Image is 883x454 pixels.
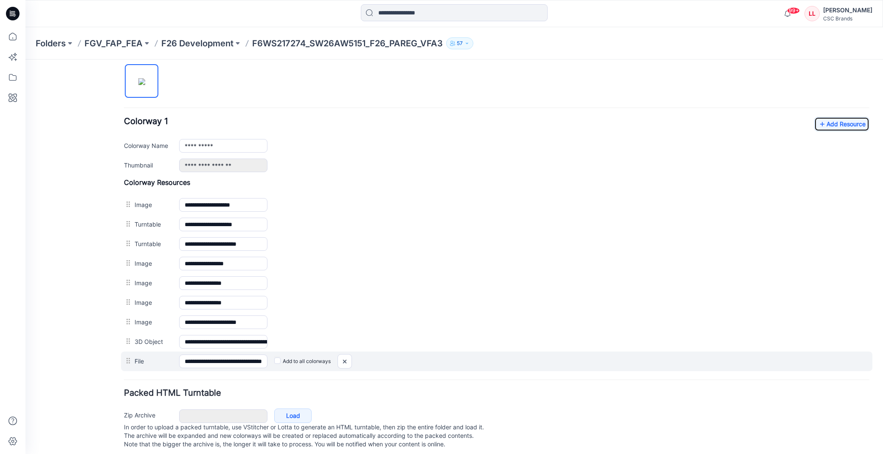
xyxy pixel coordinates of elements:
[98,81,145,91] label: Colorway Name
[823,5,872,15] div: [PERSON_NAME]
[109,218,145,228] label: Image
[312,295,326,309] img: close-btn.svg
[109,258,145,267] label: Image
[109,179,145,189] label: Turntable
[161,37,233,49] a: F26 Development
[109,199,145,208] label: Image
[109,160,145,169] label: Turntable
[109,238,145,247] label: Image
[823,15,872,22] div: CSC Brands
[249,296,254,302] input: Add to all colorways
[252,37,443,49] p: F6WS217274_SW26AW5151_F26_PAREG_VFA3
[36,37,66,49] a: Folders
[804,6,820,21] div: LL
[249,295,305,309] label: Add to all colorways
[25,60,883,454] iframe: edit-style
[787,7,800,14] span: 99+
[98,101,145,110] label: Thumbnail
[98,119,844,127] h4: Colorway Resources
[98,329,844,338] h4: Packed HTML Turntable
[249,349,286,363] a: Load
[457,39,463,48] p: 57
[446,37,473,49] button: 57
[98,351,145,360] label: Zip Archive
[84,37,143,49] a: FGV_FAP_FEA
[98,363,844,389] p: In order to upload a packed turntable, use VStitcher or Lotta to generate an HTML turntable, then...
[109,277,145,287] label: 3D Object
[109,140,145,150] label: Image
[109,297,145,306] label: File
